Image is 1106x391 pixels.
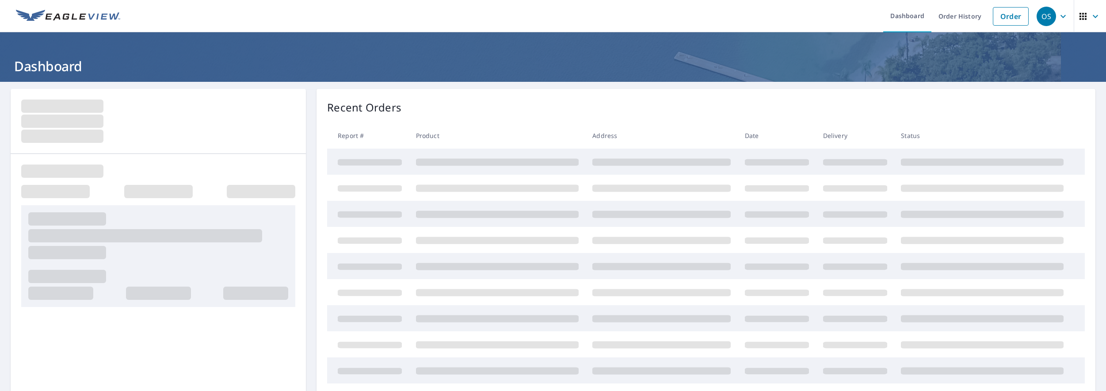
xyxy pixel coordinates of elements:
[327,100,401,115] p: Recent Orders
[993,7,1029,26] a: Order
[11,57,1095,75] h1: Dashboard
[738,123,816,149] th: Date
[327,123,409,149] th: Report #
[1037,7,1056,26] div: OS
[816,123,894,149] th: Delivery
[585,123,738,149] th: Address
[16,10,120,23] img: EV Logo
[894,123,1071,149] th: Status
[409,123,586,149] th: Product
